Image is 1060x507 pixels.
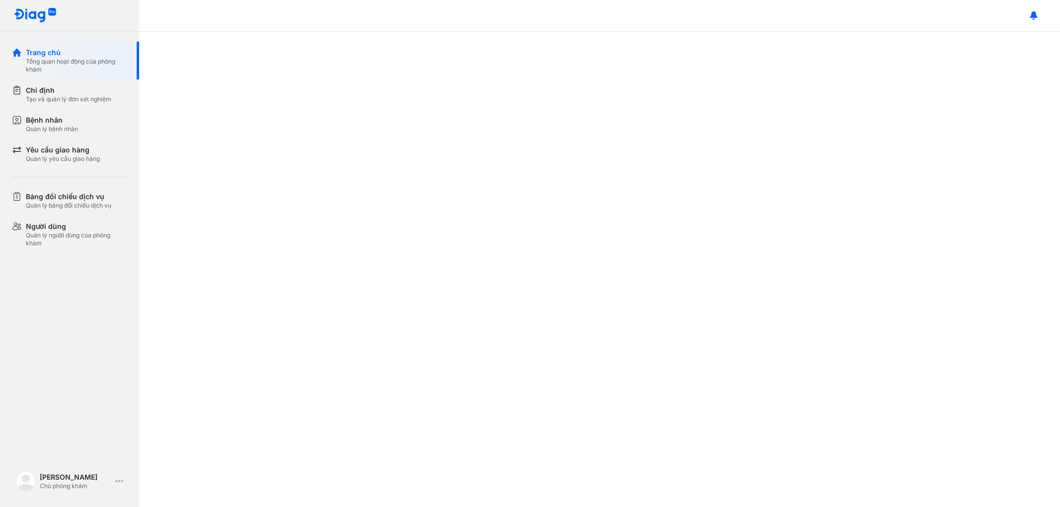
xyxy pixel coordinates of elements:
div: [PERSON_NAME] [40,472,111,482]
div: Chủ phòng khám [40,482,111,490]
div: Trang chủ [26,48,127,58]
div: Tổng quan hoạt động của phòng khám [26,58,127,73]
div: Quản lý người dùng của phòng khám [26,231,127,247]
div: Bảng đối chiếu dịch vụ [26,192,111,202]
div: Tạo và quản lý đơn xét nghiệm [26,95,111,103]
div: Quản lý yêu cầu giao hàng [26,155,100,163]
div: Người dùng [26,221,127,231]
div: Chỉ định [26,85,111,95]
img: logo [16,471,36,491]
div: Quản lý bệnh nhân [26,125,78,133]
div: Yêu cầu giao hàng [26,145,100,155]
div: Quản lý bảng đối chiếu dịch vụ [26,202,111,210]
div: Bệnh nhân [26,115,78,125]
img: logo [14,8,57,23]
